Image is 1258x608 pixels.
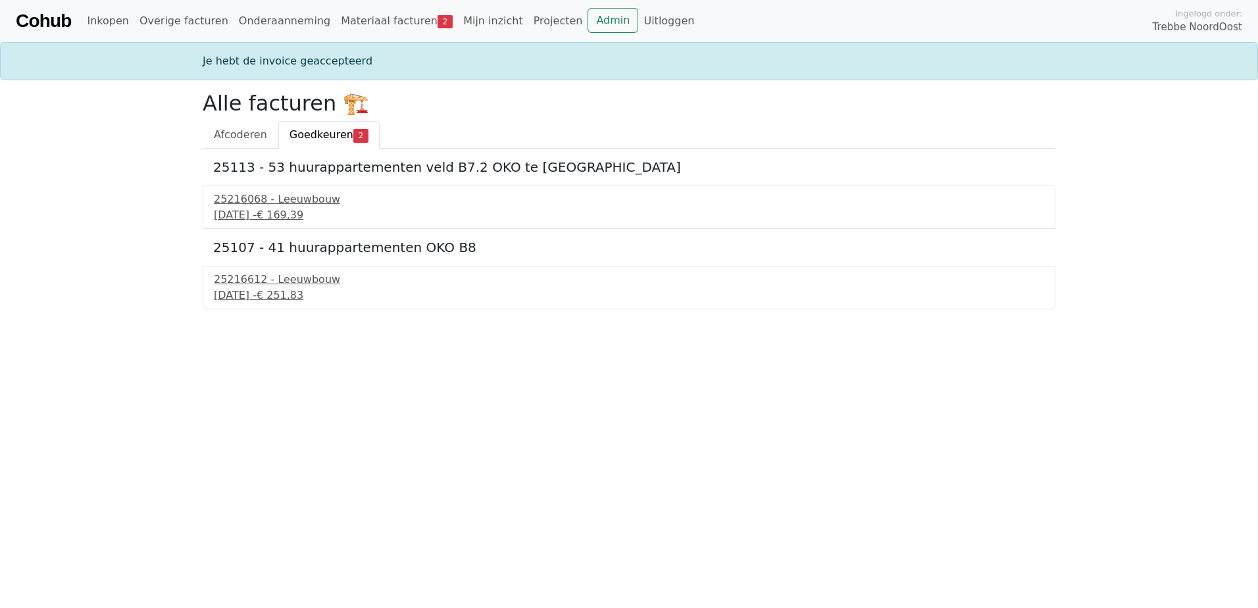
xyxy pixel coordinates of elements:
div: [DATE] - [214,207,1044,223]
div: 25216068 - Leeuwbouw [214,191,1044,207]
h5: 25107 - 41 huurappartementen OKO B8 [213,240,1045,255]
h5: 25113 - 53 huurappartementen veld B7.2 OKO te [GEOGRAPHIC_DATA] [213,159,1045,175]
a: Afcoderen [203,121,278,149]
div: 25216612 - Leeuwbouw [214,272,1044,288]
span: Ingelogd onder: [1175,7,1242,20]
a: Cohub [16,5,71,37]
a: Admin [588,8,638,33]
span: 2 [438,15,453,28]
span: € 251,83 [257,289,303,301]
a: 25216068 - Leeuwbouw[DATE] -€ 169,39 [214,191,1044,223]
a: Overige facturen [134,8,234,34]
a: Uitloggen [638,8,699,34]
a: 25216612 - Leeuwbouw[DATE] -€ 251,83 [214,272,1044,303]
div: Je hebt de invoice geaccepteerd [195,53,1063,69]
span: 2 [353,129,368,142]
a: Inkopen [82,8,134,34]
a: Mijn inzicht [458,8,528,34]
span: Afcoderen [214,128,267,141]
span: Goedkeuren [289,128,353,141]
h2: Alle facturen 🏗️ [203,91,1055,116]
span: Trebbe NoordOost [1153,20,1242,35]
span: € 169,39 [257,209,303,221]
div: [DATE] - [214,288,1044,303]
a: Onderaanneming [234,8,336,34]
a: Projecten [528,8,588,34]
a: Materiaal facturen2 [336,8,458,34]
a: Goedkeuren2 [278,121,380,149]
